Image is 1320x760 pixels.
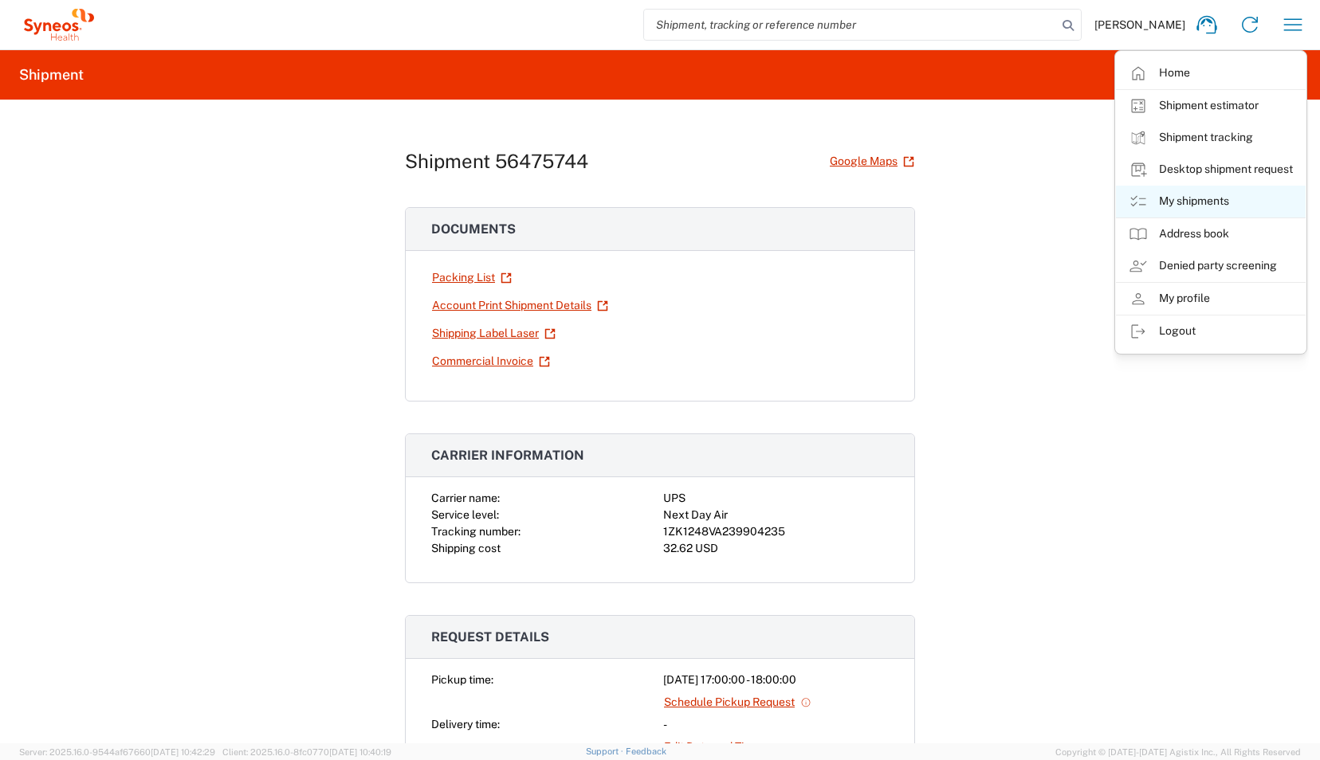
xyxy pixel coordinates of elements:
[1055,745,1301,759] span: Copyright © [DATE]-[DATE] Agistix Inc., All Rights Reserved
[431,448,584,463] span: Carrier information
[1116,90,1306,122] a: Shipment estimator
[586,746,626,756] a: Support
[1094,18,1185,32] span: [PERSON_NAME]
[663,540,889,557] div: 32.62 USD
[829,147,915,175] a: Google Maps
[431,673,493,686] span: Pickup time:
[1116,57,1306,89] a: Home
[663,688,812,716] a: Schedule Pickup Request
[1116,186,1306,217] a: My shipments
[431,542,501,554] span: Shipping cost
[663,490,889,507] div: UPS
[431,221,516,237] span: Documents
[431,319,556,347] a: Shipping Label Laser
[431,347,551,375] a: Commercial Invoice
[1116,218,1306,250] a: Address book
[431,718,500,731] span: Delivery time:
[663,523,889,540] div: 1ZK1248VA239904235
[431,492,500,504] span: Carrier name:
[663,672,889,688] div: [DATE] 17:00:00 - 18:00:00
[1116,250,1306,282] a: Denied party screening
[151,747,215,757] span: [DATE] 10:42:29
[431,508,499,521] span: Service level:
[431,292,609,319] a: Account Print Shipment Details
[19,747,215,757] span: Server: 2025.16.0-9544af67660
[405,150,588,173] h1: Shipment 56475744
[431,525,521,538] span: Tracking number:
[663,716,889,733] div: -
[431,264,513,292] a: Packing List
[1116,122,1306,154] a: Shipment tracking
[431,629,549,644] span: Request details
[329,747,391,757] span: [DATE] 10:40:19
[663,507,889,523] div: Next Day Air
[1116,154,1306,186] a: Desktop shipment request
[1116,283,1306,315] a: My profile
[19,65,84,84] h2: Shipment
[1116,315,1306,347] a: Logout
[644,10,1057,40] input: Shipment, tracking or reference number
[626,746,666,756] a: Feedback
[222,747,391,757] span: Client: 2025.16.0-8fc0770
